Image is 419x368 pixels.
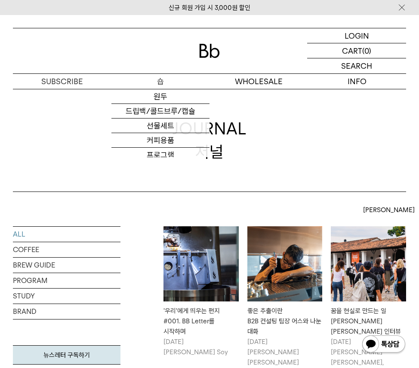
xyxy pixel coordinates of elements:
a: COFFEE [13,242,120,257]
a: PROGRAM [13,273,120,288]
img: 좋은 추출이란B2B 컨설팅 팀장 어스와 나눈 대화 [247,226,323,301]
a: '우리'에게 띄우는 편지#001. BB Letter를 시작하며 '우리'에게 띄우는 편지#001. BB Letter를 시작하며 [DATE][PERSON_NAME] Soy [163,226,239,357]
img: '우리'에게 띄우는 편지#001. BB Letter를 시작하며 [163,226,239,301]
p: CART [342,43,362,58]
img: 꿈을 현실로 만드는 일빈보야지 탁승희 대표 인터뷰 [331,226,406,301]
a: CART (0) [307,43,406,58]
a: 좋은 추출이란B2B 컨설팅 팀장 어스와 나눈 대화 좋은 추출이란B2B 컨설팅 팀장 어스와 나눈 대화 [DATE][PERSON_NAME] [PERSON_NAME] [247,226,323,368]
a: 뉴스레터 구독하기 [13,345,120,365]
p: [DATE] [PERSON_NAME] Soy [163,337,239,357]
a: 숍 [111,74,210,89]
div: 좋은 추출이란 B2B 컨설팅 팀장 어스와 나눈 대화 [247,306,323,337]
a: ALL [13,227,120,242]
div: 꿈을 현실로 만드는 일 [PERSON_NAME] [PERSON_NAME] 인터뷰 [331,306,406,337]
div: JOURNAL 저널 [173,117,246,163]
img: 카카오톡 채널 1:1 채팅 버튼 [361,335,406,355]
a: STUDY [13,289,120,304]
a: 프로그램 [111,148,210,162]
a: 선물세트 [111,119,210,133]
a: BRAND [13,304,120,319]
a: 원두 [111,89,210,104]
a: 드립백/콜드브루/캡슐 [111,104,210,119]
p: LOGIN [345,28,369,43]
span: [PERSON_NAME] [363,205,415,215]
p: SEARCH [341,58,372,73]
p: (0) [362,43,371,58]
a: SUBSCRIBE [13,74,111,89]
a: BREW GUIDE [13,258,120,273]
p: INFO [308,74,407,89]
a: 커피용품 [111,133,210,148]
p: [DATE] [PERSON_NAME] [PERSON_NAME] [247,337,323,368]
div: '우리'에게 띄우는 편지 #001. BB Letter를 시작하며 [163,306,239,337]
a: LOGIN [307,28,406,43]
p: WHOLESALE [209,74,308,89]
img: 로고 [199,44,220,58]
a: 신규 회원 가입 시 3,000원 할인 [169,4,250,12]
